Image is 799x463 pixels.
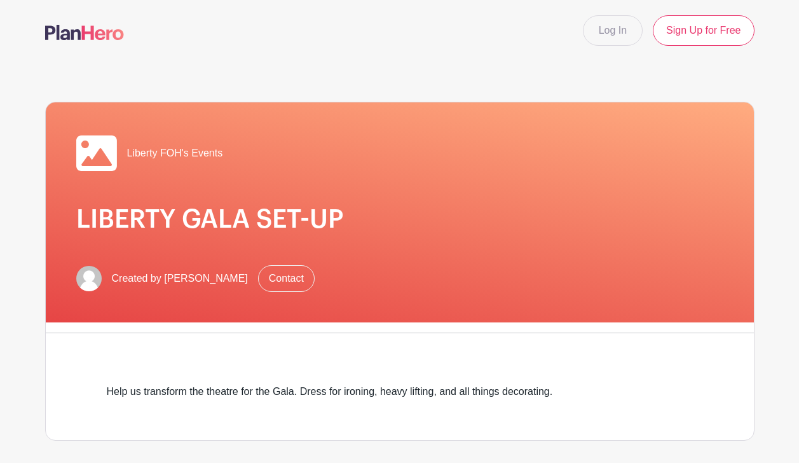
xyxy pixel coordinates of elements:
[76,204,723,235] h1: LIBERTY GALA SET-UP
[653,15,754,46] a: Sign Up for Free
[258,265,315,292] a: Contact
[127,146,223,161] span: Liberty FOH's Events
[112,271,248,286] span: Created by [PERSON_NAME]
[45,25,124,40] img: logo-507f7623f17ff9eddc593b1ce0a138ce2505c220e1c5a4e2b4648c50719b7d32.svg
[583,15,643,46] a: Log In
[107,384,693,399] div: Help us transform the theatre for the Gala. Dress for ironing, heavy lifting, and all things deco...
[76,266,102,291] img: default-ce2991bfa6775e67f084385cd625a349d9dcbb7a52a09fb2fda1e96e2d18dcdb.png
